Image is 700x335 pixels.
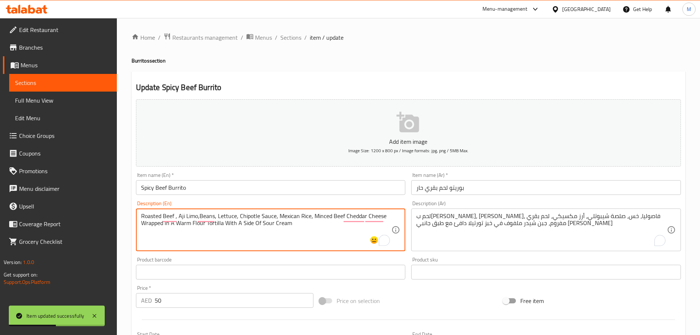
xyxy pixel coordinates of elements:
span: M [687,5,691,13]
textarea: To enrich screen reader interactions, please activate Accessibility in Grammarly extension settings [416,213,667,247]
span: item / update [310,33,344,42]
input: Enter name Ar [411,180,681,195]
a: Edit Menu [9,109,117,127]
input: Please enter product sku [411,265,681,279]
span: Edit Menu [15,114,111,122]
span: Free item [520,296,544,305]
span: Version: [4,257,22,267]
span: Coverage Report [19,220,111,228]
a: Coupons [3,145,117,162]
span: Choice Groups [19,131,111,140]
li: / [275,33,277,42]
div: Item updated successfully [26,312,84,320]
input: Enter name En [136,180,406,195]
a: Sections [280,33,301,42]
li: / [241,33,243,42]
div: Menu-management [482,5,528,14]
li: / [158,33,161,42]
span: Promotions [19,167,111,175]
a: Upsell [3,197,117,215]
span: Price on selection [337,296,380,305]
a: Full Menu View [9,92,117,109]
span: Branches [19,43,111,52]
a: Edit Restaurant [3,21,117,39]
li: / [304,33,307,42]
p: AED [141,296,152,305]
a: Grocery Checklist [3,233,117,250]
h4: Burritos section [132,57,685,64]
a: Sections [9,74,117,92]
a: Choice Groups [3,127,117,145]
p: Add item image [147,137,670,146]
a: Branches [3,39,117,56]
a: Menu disclaimer [3,180,117,197]
a: Promotions [3,162,117,180]
span: Upsell [19,202,111,211]
span: Edit Restaurant [19,25,111,34]
div: [GEOGRAPHIC_DATA] [562,5,611,13]
h2: Update Spicy Beef Burrito [136,82,681,93]
span: Menu disclaimer [19,184,111,193]
span: 1.0.0 [23,257,34,267]
a: Restaurants management [164,33,238,42]
span: Grocery Checklist [19,237,111,246]
input: Please enter product barcode [136,265,406,279]
span: Image Size: 1200 x 800 px / Image formats: jpg, png / 5MB Max. [348,146,469,155]
span: Menus [255,33,272,42]
a: Menus [3,56,117,74]
a: Home [132,33,155,42]
span: Get support on: [4,270,37,279]
textarea: To enrich screen reader interactions, please activate Accessibility in Grammarly extension settings [141,213,392,247]
nav: breadcrumb [132,33,685,42]
span: Restaurants management [172,33,238,42]
span: Coupons [19,149,111,158]
span: Menus [21,61,111,70]
a: Menus [246,33,272,42]
a: Coverage Report [3,215,117,233]
span: Full Menu View [15,96,111,105]
a: Support.OpsPlatform [4,277,50,287]
button: Add item imageImage Size: 1200 x 800 px / Image formats: jpg, png / 5MB Max. [136,99,681,167]
span: Sections [15,78,111,87]
input: Please enter price [155,293,314,308]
